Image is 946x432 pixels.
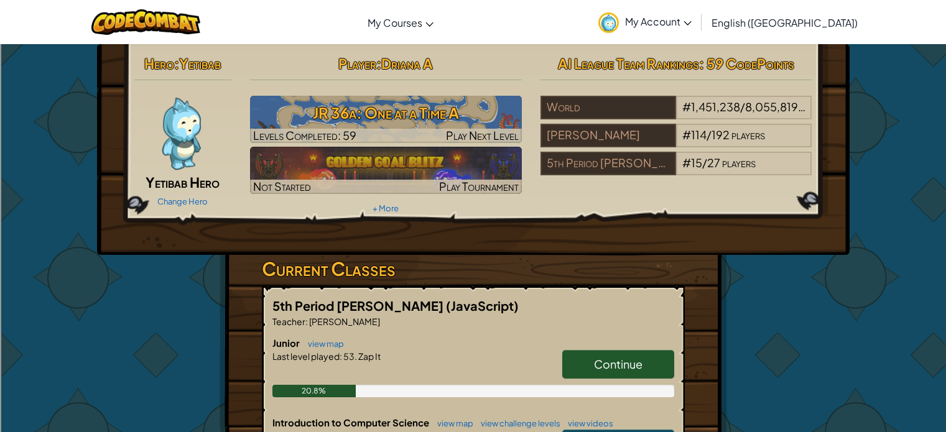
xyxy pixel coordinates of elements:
[250,96,522,143] a: Play Next Level
[91,9,200,35] img: CodeCombat logo
[712,16,858,29] span: English ([GEOGRAPHIC_DATA])
[625,15,692,28] span: My Account
[250,99,522,127] h3: JR 36a: One at a Time A
[705,6,864,39] a: English ([GEOGRAPHIC_DATA])
[361,6,440,39] a: My Courses
[598,12,619,33] img: avatar
[592,2,698,42] a: My Account
[368,16,422,29] span: My Courses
